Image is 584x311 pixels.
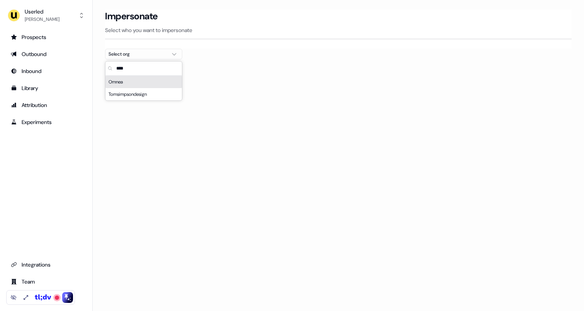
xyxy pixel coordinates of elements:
div: Suggestions [105,76,182,100]
div: Omnea [105,76,182,88]
a: Go to prospects [6,31,86,43]
div: Userled [25,8,59,15]
div: Team [11,278,81,286]
div: Outbound [11,50,81,58]
a: Go to outbound experience [6,48,86,60]
div: Experiments [11,118,81,126]
a: Go to team [6,275,86,288]
div: Integrations [11,261,81,269]
button: Userled[PERSON_NAME] [6,6,86,25]
a: Go to templates [6,82,86,94]
p: Select who you want to impersonate [105,26,572,34]
div: Attribution [11,101,81,109]
div: Select org [109,50,166,58]
div: Inbound [11,67,81,75]
a: Go to experiments [6,116,86,128]
div: Tomsimpsondesign [105,88,182,100]
h3: Impersonate [105,10,158,22]
div: [PERSON_NAME] [25,15,59,23]
div: Library [11,84,81,92]
div: Prospects [11,33,81,41]
button: Select org [105,49,182,59]
a: Go to attribution [6,99,86,111]
a: Go to integrations [6,258,86,271]
a: Go to Inbound [6,65,86,77]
